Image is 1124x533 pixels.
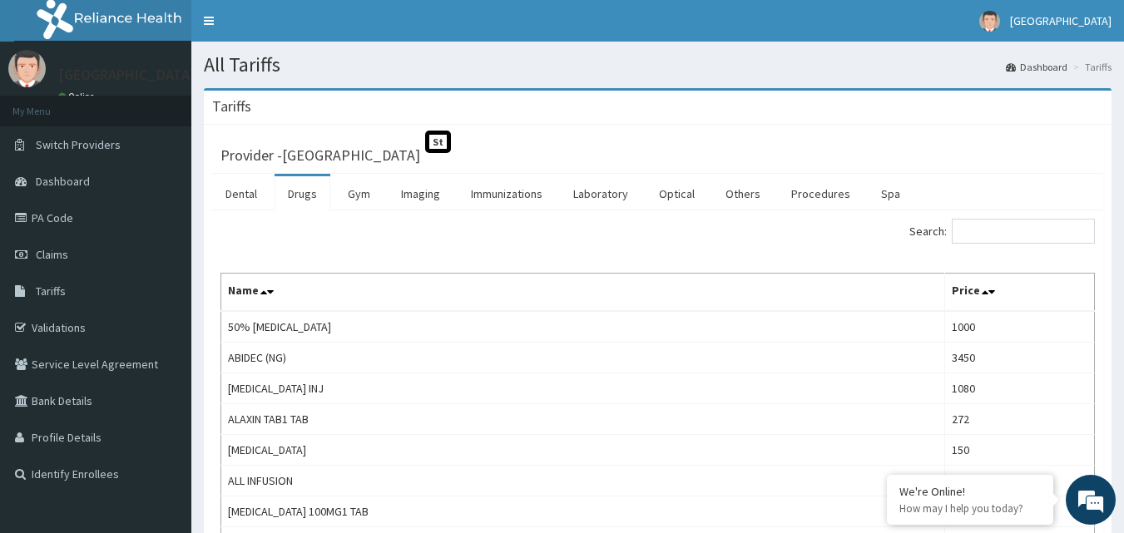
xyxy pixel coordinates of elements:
td: ALAXIN TAB1 TAB [221,404,945,435]
a: Others [712,176,774,211]
img: User Image [8,50,46,87]
img: User Image [979,11,1000,32]
a: Procedures [778,176,864,211]
span: Claims [36,247,68,262]
a: Spa [868,176,914,211]
a: Immunizations [458,176,556,211]
td: 272 [944,404,1094,435]
a: Optical [646,176,708,211]
td: 1000 [944,466,1094,496]
h3: Provider - [GEOGRAPHIC_DATA] [220,148,420,163]
a: Dental [212,176,270,211]
a: Imaging [388,176,453,211]
td: [MEDICAL_DATA] 100MG1 TAB [221,496,945,527]
td: ABIDEC (NG) [221,343,945,373]
li: Tariffs [1069,60,1112,74]
th: Name [221,274,945,312]
p: [GEOGRAPHIC_DATA] [58,67,196,82]
span: We're online! [97,160,230,328]
img: d_794563401_company_1708531726252_794563401 [31,83,67,125]
span: [GEOGRAPHIC_DATA] [1010,13,1112,28]
span: Tariffs [36,284,66,299]
h3: Tariffs [212,99,251,114]
a: Gym [334,176,384,211]
div: Chat with us now [87,93,280,115]
textarea: Type your message and hit 'Enter' [8,356,317,414]
td: 50% [MEDICAL_DATA] [221,311,945,343]
div: We're Online! [899,484,1041,499]
td: [MEDICAL_DATA] INJ [221,373,945,404]
td: ALL INFUSION [221,466,945,496]
td: 3450 [944,343,1094,373]
span: St [425,131,451,153]
a: Drugs [275,176,330,211]
a: Online [58,91,98,102]
span: Switch Providers [36,137,121,152]
a: Dashboard [1006,60,1067,74]
td: [MEDICAL_DATA] [221,435,945,466]
p: How may I help you today? [899,501,1041,516]
span: Dashboard [36,174,90,189]
td: 150 [944,435,1094,466]
label: Search: [909,219,1095,244]
td: 1000 [944,311,1094,343]
th: Price [944,274,1094,312]
input: Search: [952,219,1095,244]
div: Minimize live chat window [273,8,313,48]
a: Laboratory [560,176,641,211]
td: 1080 [944,373,1094,404]
h1: All Tariffs [204,54,1112,76]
